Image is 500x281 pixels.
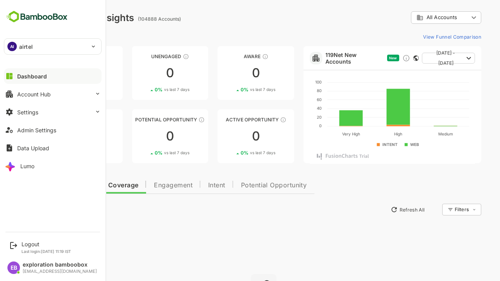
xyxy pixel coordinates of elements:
[214,182,280,189] span: Potential Opportunity
[66,117,72,123] div: These accounts are warm, further nurturing would qualify them to MQAs
[386,55,391,61] div: This card does not support filter and segments
[21,249,71,254] p: Last login: [DATE] 11:19 IST
[292,123,294,128] text: 0
[362,56,370,60] span: New
[137,150,162,156] span: vs last 7 days
[314,132,332,137] text: Very High
[190,117,267,123] div: Active Opportunity
[19,130,95,142] div: 0
[19,117,95,123] div: Engaged
[42,87,77,92] div: 0 %
[19,67,95,79] div: 0
[17,73,47,80] div: Dashboard
[4,68,102,84] button: Dashboard
[7,42,17,51] div: AI
[427,203,454,217] div: Filters
[105,46,181,100] a: UnengagedThese accounts have not shown enough engagement and need nurturing00%vs last 7 days
[23,261,97,268] div: exploration bamboobox
[19,12,107,23] div: Dashboard Insights
[401,48,436,68] span: [DATE] - [DATE]
[360,203,401,216] button: Refresh All
[105,109,181,163] a: Potential OpportunityThese accounts are MQAs and can be passed on to Inside Sales00%vs last 7 days
[19,53,95,59] div: Unreached
[393,30,454,43] button: View Funnel Comparison
[7,261,20,274] div: EB
[4,122,102,138] button: Admin Settings
[213,150,248,156] div: 0 %
[289,97,294,102] text: 60
[17,127,56,133] div: Admin Settings
[105,117,181,123] div: Potential Opportunity
[171,117,177,123] div: These accounts are MQAs and can be passed on to Inside Sales
[190,130,267,142] div: 0
[4,39,101,54] div: AIairtel
[19,109,95,163] a: EngagedThese accounts are warm, further nurturing would qualify them to MQAs00%vs last 7 days
[288,80,294,84] text: 100
[223,150,248,156] span: vs last 7 days
[155,53,162,60] div: These accounts have not shown enough engagement and need nurturing
[4,104,102,120] button: Settings
[4,158,102,174] button: Lumo
[27,182,111,189] span: Data Quality and Coverage
[213,87,248,92] div: 0 %
[51,87,77,92] span: vs last 7 days
[51,150,77,156] span: vs last 7 days
[298,52,357,65] a: 119Net New Accounts
[105,67,181,79] div: 0
[190,67,267,79] div: 0
[127,87,162,92] div: 0 %
[235,53,241,60] div: These accounts have just entered the buying cycle and need further nurturing
[17,145,49,151] div: Data Upload
[105,130,181,142] div: 0
[190,46,267,100] a: AwareThese accounts have just entered the buying cycle and need further nurturing00%vs last 7 days
[111,16,156,22] ag: (104888 Accounts)
[384,10,454,25] div: All Accounts
[4,140,102,156] button: Data Upload
[4,9,70,24] img: BambooboxFullLogoMark.5f36c76dfaba33ec1ec1367b70bb1252.svg
[105,53,181,59] div: Unengaged
[389,14,441,21] div: All Accounts
[289,88,294,93] text: 80
[181,182,198,189] span: Intent
[367,132,375,137] text: High
[17,109,38,116] div: Settings
[19,46,95,100] a: UnreachedThese accounts have not been engaged with for a defined time period00%vs last 7 days
[427,206,441,212] div: Filters
[137,87,162,92] span: vs last 7 days
[395,53,448,64] button: [DATE] - [DATE]
[190,53,267,59] div: Aware
[70,53,76,60] div: These accounts have not been engaged with for a defined time period
[20,163,34,169] div: Lumo
[4,86,102,102] button: Account Hub
[190,109,267,163] a: Active OpportunityThese accounts have open opportunities which might be at any of the Sales Stage...
[17,91,51,98] div: Account Hub
[289,106,294,110] text: 40
[223,87,248,92] span: vs last 7 days
[127,182,165,189] span: Engagement
[42,150,77,156] div: 0 %
[19,203,76,217] button: New Insights
[411,132,425,136] text: Medium
[127,150,162,156] div: 0 %
[289,115,294,119] text: 20
[253,117,259,123] div: These accounts have open opportunities which might be at any of the Sales Stages
[19,43,33,51] p: airtel
[375,54,383,62] div: Discover new ICP-fit accounts showing engagement — via intent surges, anonymous website visits, L...
[399,14,430,20] span: All Accounts
[21,241,71,247] div: Logout
[23,269,97,274] div: [EMAIL_ADDRESS][DOMAIN_NAME]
